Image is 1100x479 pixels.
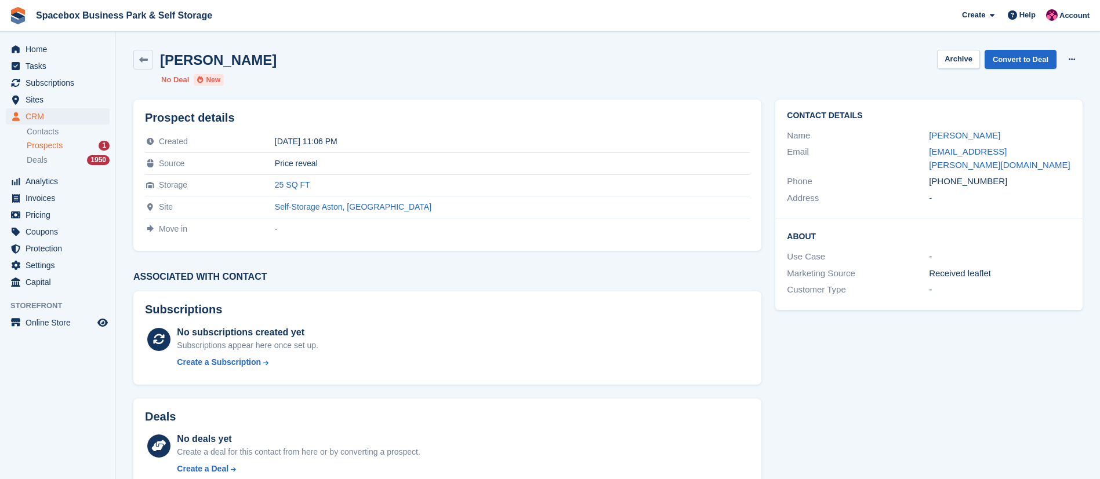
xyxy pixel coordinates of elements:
li: No Deal [161,74,189,86]
span: Invoices [26,190,95,206]
span: CRM [26,108,95,125]
h2: About [787,230,1071,242]
div: Email [787,145,929,171]
a: [PERSON_NAME] [929,130,1000,140]
span: Deals [27,155,48,166]
a: menu [6,190,110,206]
span: Sites [26,92,95,108]
a: Contacts [27,126,110,137]
div: No subscriptions created yet [177,326,318,339]
a: menu [6,58,110,74]
a: menu [6,207,110,223]
h2: [PERSON_NAME] [160,52,277,68]
a: Create a Deal [177,463,420,475]
a: menu [6,274,110,290]
div: - [275,224,750,233]
div: Price reveal [275,159,750,168]
span: Move in [159,224,187,233]
span: Prospects [27,140,63,151]
a: menu [6,173,110,189]
div: [DATE] 11:06 PM [275,137,750,146]
a: menu [6,75,110,91]
div: Customer Type [787,283,929,297]
button: Archive [937,50,980,69]
div: Address [787,192,929,205]
span: Site [159,202,173,211]
a: menu [6,92,110,108]
div: - [929,192,1071,205]
a: 25 SQ FT [275,180,310,189]
div: Create a Deal [177,463,228,475]
span: Protection [26,240,95,257]
div: Create a Subscription [177,356,261,368]
div: - [929,283,1071,297]
img: stora-icon-8386f47178a22dfd0bd8f6a31ec36ba5ce8667c1dd55bd0f319d3a0aa187defe.svg [9,7,27,24]
div: Marketing Source [787,267,929,280]
a: menu [6,41,110,57]
img: Avishka Chauhan [1046,9,1058,21]
a: Convert to Deal [985,50,1057,69]
span: Storefront [10,300,115,312]
a: Deals 1950 [27,154,110,166]
span: Capital [26,274,95,290]
div: - [929,250,1071,264]
a: menu [6,108,110,125]
div: Phone [787,175,929,188]
a: Prospects 1 [27,140,110,152]
span: Settings [26,257,95,273]
a: Preview store [96,316,110,330]
span: Help [1019,9,1036,21]
span: Home [26,41,95,57]
span: Created [159,137,188,146]
span: Coupons [26,224,95,240]
span: Tasks [26,58,95,74]
div: Subscriptions appear here once set up. [177,339,318,352]
h2: Deals [145,410,176,423]
h2: Contact Details [787,111,1071,120]
div: Received leaflet [929,267,1071,280]
a: Spacebox Business Park & Self Storage [31,6,217,25]
div: 1950 [87,155,110,165]
div: No deals yet [177,432,420,446]
a: menu [6,224,110,240]
span: Storage [159,180,187,189]
span: Create [962,9,985,21]
a: menu [6,315,110,331]
a: [EMAIL_ADDRESS][PERSON_NAME][DOMAIN_NAME] [929,147,1070,170]
span: Account [1059,10,1090,21]
h2: Prospect details [145,111,750,125]
span: Analytics [26,173,95,189]
div: Create a deal for this contact from here or by converting a prospect. [177,446,420,458]
li: New [194,74,224,86]
span: Subscriptions [26,75,95,91]
h3: Associated with contact [133,272,761,282]
a: menu [6,257,110,273]
div: [PHONE_NUMBER] [929,175,1071,188]
h2: Subscriptions [145,303,750,316]
span: Online Store [26,315,95,331]
a: menu [6,240,110,257]
span: Pricing [26,207,95,223]
div: Use Case [787,250,929,264]
span: Source [159,159,184,168]
a: Self-Storage Aston, [GEOGRAPHIC_DATA] [275,202,431,211]
a: Create a Subscription [177,356,318,368]
div: 1 [99,141,110,151]
div: Name [787,129,929,142]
